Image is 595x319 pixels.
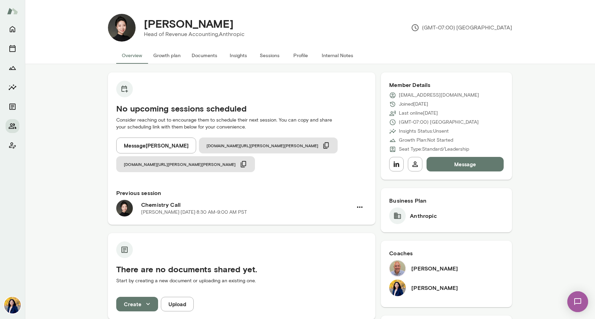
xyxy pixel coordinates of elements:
button: Documents [6,100,19,114]
p: Start by creating a new document or uploading an existing one. [116,277,367,284]
p: Seat Type: Standard/Leadership [399,146,469,153]
button: Upload [161,297,194,311]
button: Sessions [254,47,285,64]
img: Marc Friedman [389,260,406,277]
button: Internal Notes [316,47,359,64]
p: Consider reaching out to encourage them to schedule their next session. You can copy and share yo... [116,117,367,131]
button: Sessions [6,42,19,55]
h5: No upcoming sessions scheduled [116,103,367,114]
h6: Member Details [389,81,504,89]
button: Client app [6,139,19,152]
button: Insights [223,47,254,64]
button: [DOMAIN_NAME][URL][PERSON_NAME][PERSON_NAME] [116,156,255,172]
span: [DOMAIN_NAME][URL][PERSON_NAME][PERSON_NAME] [124,161,236,167]
button: Message [427,157,504,171]
button: Message[PERSON_NAME] [116,138,196,153]
h6: Coaches [389,249,504,257]
h6: Previous session [116,189,367,197]
p: Head of Revenue Accounting, Anthropic [144,30,245,38]
button: Profile [285,47,316,64]
span: [DOMAIN_NAME][URL][PERSON_NAME][PERSON_NAME] [207,143,318,148]
button: Insights [6,80,19,94]
h6: Anthropic [410,212,437,220]
p: Last online [DATE] [399,110,438,117]
img: Jaya Jaware [389,280,406,296]
p: (GMT-07:00) [GEOGRAPHIC_DATA] [411,24,512,32]
img: Mento [7,5,18,18]
p: [PERSON_NAME] · [DATE] · 8:30 AM-9:00 AM PST [141,209,247,216]
p: Joined [DATE] [399,101,428,108]
p: [EMAIL_ADDRESS][DOMAIN_NAME] [399,92,479,99]
p: (GMT-07:00) [GEOGRAPHIC_DATA] [399,119,479,126]
img: Celine Xie [108,14,136,42]
h6: Business Plan [389,196,504,205]
p: Insights Status: Unsent [399,128,449,135]
h5: There are no documents shared yet. [116,264,367,275]
button: Overview [116,47,148,64]
button: Home [6,22,19,36]
h4: [PERSON_NAME] [144,17,234,30]
button: Members [6,119,19,133]
h6: [PERSON_NAME] [411,264,458,273]
h6: Chemistry Call [141,201,353,209]
img: Jaya Jaware [4,297,21,313]
button: Growth Plan [6,61,19,75]
p: Growth Plan: Not Started [399,137,453,144]
button: Create [116,297,158,311]
h6: [PERSON_NAME] [411,284,458,292]
button: Documents [186,47,223,64]
button: [DOMAIN_NAME][URL][PERSON_NAME][PERSON_NAME] [199,138,338,153]
button: Growth plan [148,47,186,64]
